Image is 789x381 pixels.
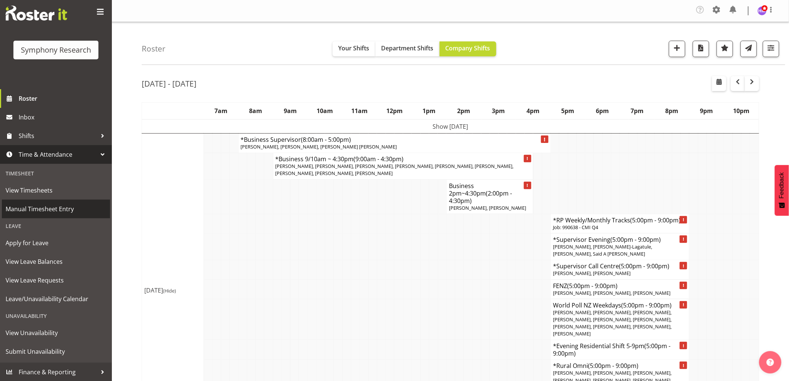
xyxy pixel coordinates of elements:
th: 9am [273,103,308,120]
button: Highlight an important date within the roster. [717,41,733,57]
span: [PERSON_NAME], [PERSON_NAME], [PERSON_NAME], [PERSON_NAME], [PERSON_NAME], [PERSON_NAME], [PERSON... [553,309,672,337]
th: 6pm [585,103,620,120]
span: (2:00pm - 4:30pm) [449,189,512,205]
th: 12pm [377,103,412,120]
span: [PERSON_NAME], [PERSON_NAME], [PERSON_NAME] [553,290,670,296]
div: Symphony Research [21,44,91,56]
button: Filter Shifts [763,41,779,57]
th: 11am [342,103,377,120]
span: View Timesheets [6,185,106,196]
div: Timesheet [2,166,110,181]
th: 7pm [620,103,655,120]
h4: *RP Weekly/Monthly Tracks [553,216,687,224]
span: (5:00pm - 9:00pm) [588,362,638,370]
h4: *Supervisor Evening [553,236,687,243]
a: View Unavailability [2,324,110,342]
a: View Leave Balances [2,252,110,271]
button: Department Shifts [375,41,440,56]
h4: *Business Supervisor [241,136,548,143]
th: 4pm [516,103,551,120]
a: Manual Timesheet Entry [2,200,110,218]
a: View Timesheets [2,181,110,200]
button: Download a PDF of the roster according to the set date range. [693,41,709,57]
span: View Leave Requests [6,275,106,286]
span: View Unavailability [6,327,106,338]
img: help-xxl-2.png [767,359,774,366]
h4: *Business 9/10am ~ 4:30pm [276,155,531,163]
span: (5:00pm - 9:00pm) [630,216,680,224]
h4: Business 2pm~4:30pm [449,182,531,204]
button: Company Shifts [440,41,496,56]
span: View Leave Balances [6,256,106,267]
div: Leave [2,218,110,234]
span: Finance & Reporting [19,366,97,378]
div: Unavailability [2,308,110,324]
span: [PERSON_NAME], [PERSON_NAME], [PERSON_NAME] [PERSON_NAME] [241,143,397,150]
span: (5:00pm - 9:00pm) [621,301,672,309]
span: Roster [19,93,108,104]
span: Apply for Leave [6,237,106,249]
button: Select a specific date within the roster. [712,76,726,91]
span: Shifts [19,130,97,141]
th: 10pm [724,103,759,120]
button: Add a new shift [669,41,685,57]
span: (5:00pm - 9:00pm) [567,282,617,290]
td: Show [DATE] [142,119,759,134]
a: Submit Unavailability [2,342,110,361]
span: (8:00am - 5:00pm) [301,135,351,144]
button: Send a list of all shifts for the selected filtered period to all rostered employees. [741,41,757,57]
span: Department Shifts [381,44,434,52]
h4: FENZ [553,282,687,290]
span: (5:00pm - 9:00pm) [610,235,661,244]
th: 7am [204,103,238,120]
span: (5:00pm - 9:00pm) [553,342,670,357]
button: Your Shifts [333,41,375,56]
h4: World Poll NZ Weekdays [553,302,687,309]
p: Job: 990638 - CMI Q4 [553,224,687,231]
a: Leave/Unavailability Calendar [2,290,110,308]
th: 1pm [412,103,446,120]
h2: [DATE] - [DATE] [142,79,197,88]
th: 9pm [689,103,724,120]
span: (Hide) [163,287,176,294]
span: Inbox [19,112,108,123]
h4: *Evening Residential Shift 5-9pm [553,342,687,357]
span: (5:00pm - 9:00pm) [619,262,669,270]
h4: *Rural Omni [553,362,687,369]
th: 8am [238,103,273,120]
span: [PERSON_NAME], [PERSON_NAME]-Lagatule, [PERSON_NAME], Said A [PERSON_NAME] [553,243,652,257]
th: 2pm [446,103,481,120]
span: Feedback [779,172,785,199]
span: Company Shifts [446,44,490,52]
h4: *Supervisor Call Centre [553,262,687,270]
th: 8pm [655,103,689,120]
button: Feedback - Show survey [775,165,789,216]
th: 10am [308,103,342,120]
img: Rosterit website logo [6,6,67,21]
span: Leave/Unavailability Calendar [6,293,106,305]
span: [PERSON_NAME], [PERSON_NAME], [PERSON_NAME], [PERSON_NAME], [PERSON_NAME], [PERSON_NAME], [PERSON... [276,163,514,177]
img: hitesh-makan1261.jpg [758,6,767,15]
span: Your Shifts [339,44,370,52]
span: [PERSON_NAME], [PERSON_NAME] [553,270,631,277]
span: Submit Unavailability [6,346,106,357]
th: 5pm [551,103,585,120]
span: (9:00am - 4:30pm) [354,155,404,163]
h4: Roster [142,44,166,53]
a: View Leave Requests [2,271,110,290]
span: Time & Attendance [19,149,97,160]
th: 3pm [481,103,516,120]
a: Apply for Leave [2,234,110,252]
span: Manual Timesheet Entry [6,203,106,215]
span: [PERSON_NAME], [PERSON_NAME] [449,204,526,211]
